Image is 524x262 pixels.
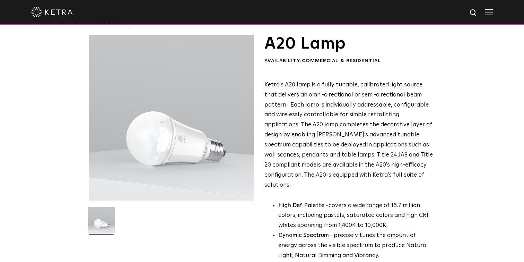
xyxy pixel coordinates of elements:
span: Commercial & Residential [302,58,381,63]
strong: Dynamic Spectrum [278,233,329,238]
li: —precisely tunes the amount of energy across the visible spectrum to produce Natural Light, Natur... [278,231,433,261]
strong: High Def Palette - [278,203,329,209]
span: Ketra's A20 lamp is a fully tunable, calibrated light source that delivers an omni-directional or... [264,82,433,188]
div: Availability: [264,58,433,65]
img: search icon [469,9,478,17]
img: Hamburger%20Nav.svg [485,9,493,15]
h1: A20 Lamp [264,35,433,52]
p: covers a wide range of 16.7 million colors, including pastels, saturated colors and high CRI whit... [278,201,433,231]
img: ketra-logo-2019-white [31,7,73,17]
img: A20-Lamp-2021-Web-Square [88,207,115,239]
